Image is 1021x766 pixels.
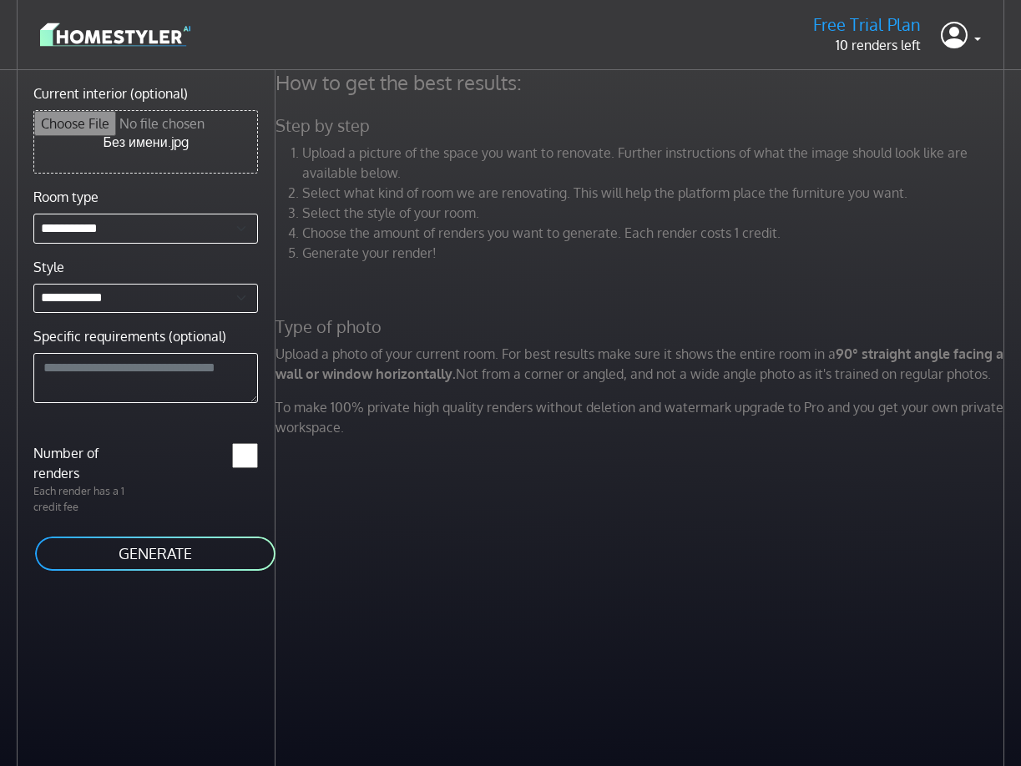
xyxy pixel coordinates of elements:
[33,535,277,572] button: GENERATE
[265,316,1018,337] h5: Type of photo
[813,14,921,35] h5: Free Trial Plan
[40,20,190,49] img: logo-3de290ba35641baa71223ecac5eacb59cb85b4c7fdf211dc9aaecaaee71ea2f8.svg
[23,443,146,483] label: Number of renders
[265,397,1018,437] p: To make 100% private high quality renders without deletion and watermark upgrade to Pro and you g...
[813,35,921,55] p: 10 renders left
[265,70,1018,95] h4: How to get the best results:
[302,223,1008,243] li: Choose the amount of renders you want to generate. Each render costs 1 credit.
[33,257,64,277] label: Style
[302,203,1008,223] li: Select the style of your room.
[33,326,226,346] label: Specific requirements (optional)
[302,143,1008,183] li: Upload a picture of the space you want to renovate. Further instructions of what the image should...
[265,344,1018,384] p: Upload a photo of your current room. For best results make sure it shows the entire room in a Not...
[302,243,1008,263] li: Generate your render!
[23,483,146,515] p: Each render has a 1 credit fee
[33,187,99,207] label: Room type
[265,115,1018,136] h5: Step by step
[302,183,1008,203] li: Select what kind of room we are renovating. This will help the platform place the furniture you w...
[33,83,188,103] label: Current interior (optional)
